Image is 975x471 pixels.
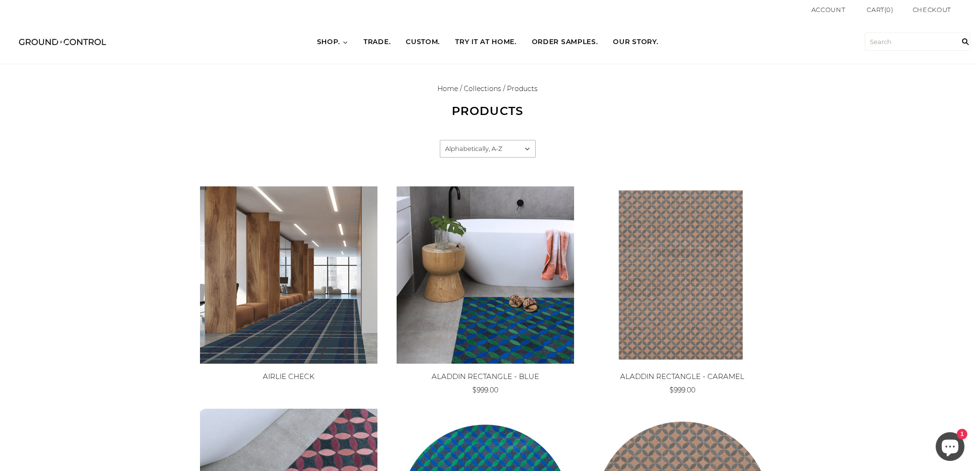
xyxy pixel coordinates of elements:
[432,372,539,381] a: ALADDIN RECTANGLE - BLUE
[507,84,538,93] span: Products
[867,6,884,13] span: Cart
[472,386,498,394] span: $999.00
[886,6,891,13] span: 0
[524,29,606,56] a: ORDER SAMPLES.
[356,29,398,56] a: TRADE.
[605,29,666,56] a: OUR STORY.
[317,37,341,47] span: SHOP.
[613,37,658,47] span: OUR STORY.
[455,37,517,47] span: TRY IT AT HOME.
[460,84,462,93] span: /
[344,104,632,118] h1: Products
[670,386,695,394] span: $999.00
[811,6,846,13] a: Account
[447,29,524,56] a: TRY IT AT HOME.
[398,29,447,56] a: CUSTOM.
[464,84,501,93] a: Collections
[437,84,458,93] a: Home
[867,5,893,15] a: Cart(0)
[933,432,967,463] inbox-online-store-chat: Shopify online store chat
[406,37,440,47] span: CUSTOM.
[865,33,970,51] input: Search
[620,372,744,381] a: ALADDIN RECTANGLE - CARAMEL
[309,29,356,56] a: SHOP.
[503,84,505,93] span: /
[532,37,598,47] span: ORDER SAMPLES.
[263,372,315,381] a: AIRLIE CHECK
[364,37,390,47] span: TRADE.
[956,20,975,64] input: Search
